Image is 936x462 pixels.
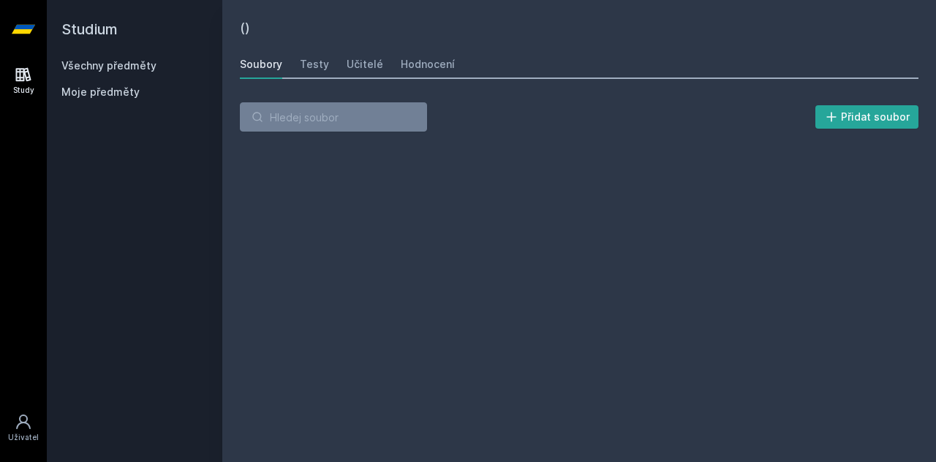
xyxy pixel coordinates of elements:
[240,102,427,132] input: Hledej soubor
[240,50,282,79] a: Soubory
[61,85,140,99] span: Moje předměty
[240,57,282,72] div: Soubory
[240,18,918,38] h2: ()
[401,50,455,79] a: Hodnocení
[13,85,34,96] div: Study
[815,105,919,129] button: Přidat soubor
[401,57,455,72] div: Hodnocení
[3,58,44,103] a: Study
[3,406,44,450] a: Uživatel
[61,59,156,72] a: Všechny předměty
[347,50,383,79] a: Učitelé
[300,50,329,79] a: Testy
[8,432,39,443] div: Uživatel
[300,57,329,72] div: Testy
[347,57,383,72] div: Učitelé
